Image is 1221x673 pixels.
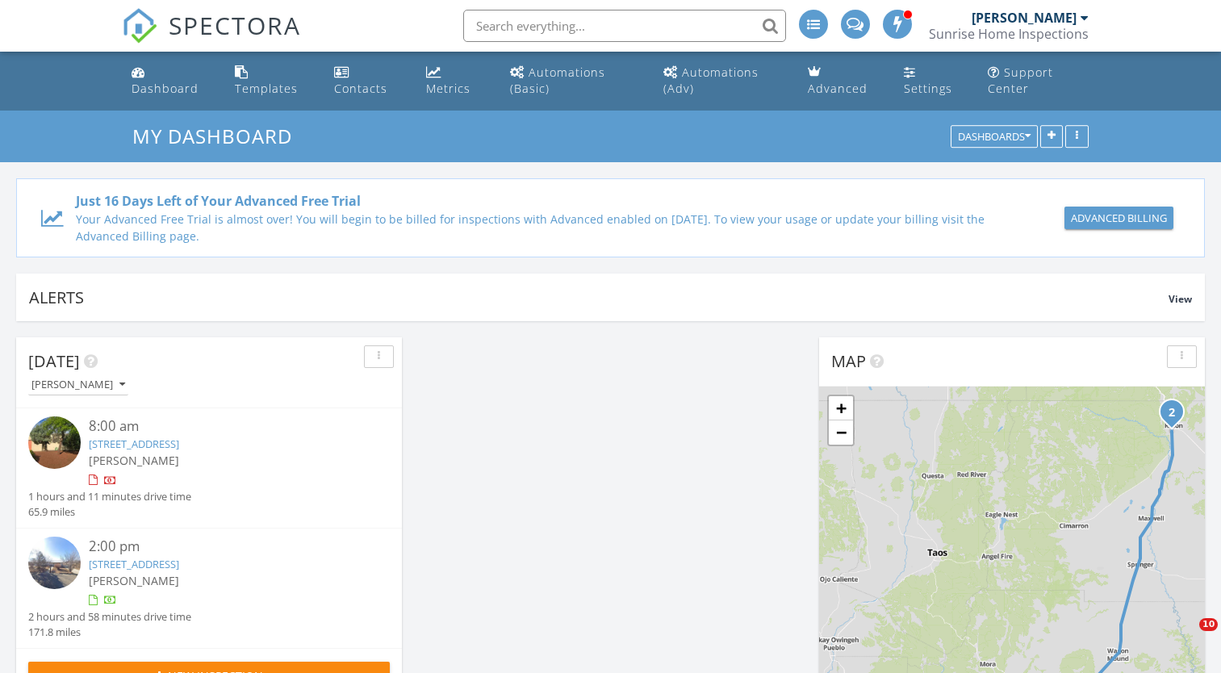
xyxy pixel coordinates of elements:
[28,537,81,589] img: streetview
[1071,211,1167,227] div: Advanced Billing
[89,573,179,588] span: [PERSON_NAME]
[831,350,866,372] span: Map
[829,396,853,420] a: Zoom in
[951,126,1038,148] button: Dashboards
[463,10,786,42] input: Search everything...
[972,10,1077,26] div: [PERSON_NAME]
[28,416,390,520] a: 8:00 am [STREET_ADDRESS] [PERSON_NAME] 1 hours and 11 minutes drive time 65.9 miles
[89,437,179,451] a: [STREET_ADDRESS]
[663,65,759,96] div: Automations (Adv)
[1169,408,1175,419] i: 2
[89,537,360,557] div: 2:00 pm
[829,420,853,445] a: Zoom out
[28,416,81,469] img: 9371510%2Freports%2F0ee333d7-bd4e-4976-98a5-967d4c047c5e%2Fcover_photos%2FzPLZxxVhXGLdllXMkpa7%2F...
[808,81,868,96] div: Advanced
[929,26,1089,42] div: Sunrise Home Inspections
[28,609,191,625] div: 2 hours and 58 minutes drive time
[169,8,301,42] span: SPECTORA
[1199,618,1218,631] span: 10
[897,58,969,104] a: Settings
[801,58,884,104] a: Advanced
[89,416,360,437] div: 8:00 am
[504,58,644,104] a: Automations (Basic)
[1166,618,1205,657] iframe: Intercom live chat
[1169,292,1192,306] span: View
[1064,207,1173,229] button: Advanced Billing
[28,350,80,372] span: [DATE]
[125,58,215,104] a: Dashboard
[89,453,179,468] span: [PERSON_NAME]
[328,58,407,104] a: Contacts
[228,58,315,104] a: Templates
[510,65,605,96] div: Automations (Basic)
[958,132,1031,143] div: Dashboards
[29,286,1169,308] div: Alerts
[334,81,387,96] div: Contacts
[904,81,952,96] div: Settings
[235,81,298,96] div: Templates
[31,379,125,391] div: [PERSON_NAME]
[28,537,390,640] a: 2:00 pm [STREET_ADDRESS] [PERSON_NAME] 2 hours and 58 minutes drive time 171.8 miles
[420,58,491,104] a: Metrics
[132,123,306,149] a: My Dashboard
[426,81,470,96] div: Metrics
[28,489,191,504] div: 1 hours and 11 minutes drive time
[76,211,996,245] div: Your Advanced Free Trial is almost over! You will begin to be billed for inspections with Advance...
[28,625,191,640] div: 171.8 miles
[122,22,301,56] a: SPECTORA
[122,8,157,44] img: The Best Home Inspection Software - Spectora
[988,65,1053,96] div: Support Center
[28,504,191,520] div: 65.9 miles
[28,374,128,396] button: [PERSON_NAME]
[657,58,789,104] a: Automations (Advanced)
[981,58,1095,104] a: Support Center
[132,81,199,96] div: Dashboard
[89,557,179,571] a: [STREET_ADDRESS]
[1172,412,1181,421] div: 1356 Vista Pl, Raton, NM 87740
[76,191,996,211] div: Just 16 Days Left of Your Advanced Free Trial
